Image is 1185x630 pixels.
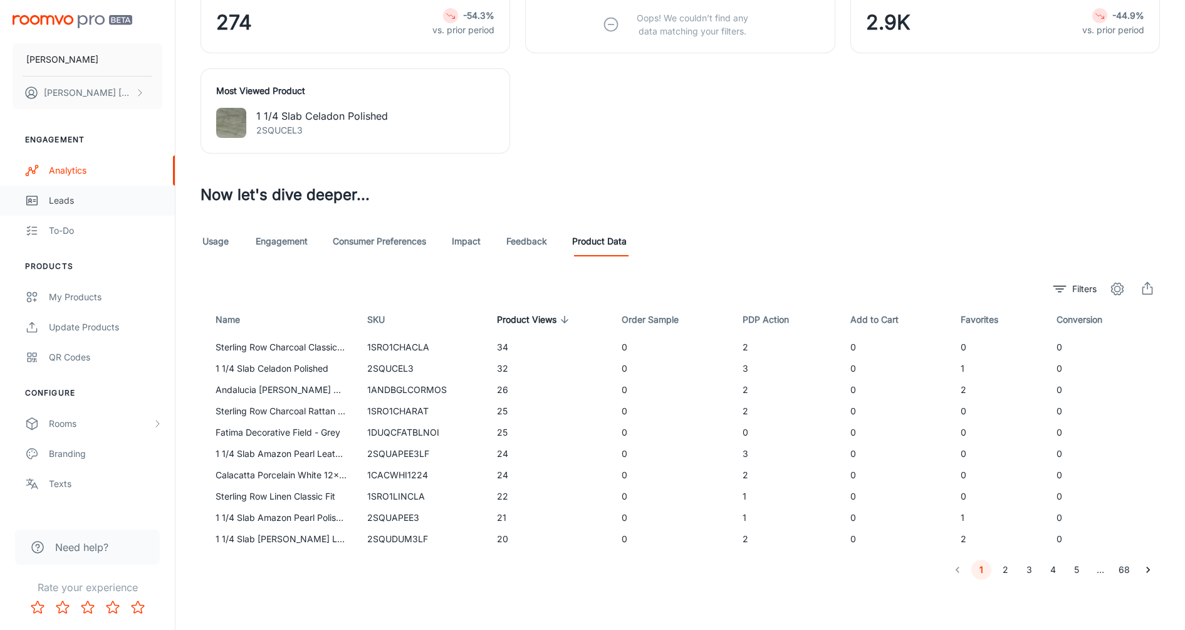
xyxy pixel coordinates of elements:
[49,194,162,207] div: Leads
[201,358,357,379] td: 1 1/4 Slab Celadon Polished
[840,358,951,379] td: 0
[497,312,573,327] span: Product Views
[100,595,125,620] button: Rate 4 star
[487,528,612,550] td: 20
[733,422,840,443] td: 0
[733,337,840,358] td: 2
[951,379,1047,401] td: 2
[487,337,612,358] td: 34
[201,443,357,465] td: 1 1/4 Slab Amazon Pearl Leather - Amazon Pearl Extra
[487,358,612,379] td: 32
[866,8,911,38] span: 2.9K
[1043,560,1063,580] button: Go to page 4
[256,108,388,123] p: 1 1/4 Slab Celadon Polished
[612,401,733,422] td: 0
[201,486,357,507] td: Sterling Row Linen Classic Fit
[1047,507,1160,528] td: 0
[612,507,733,528] td: 0
[971,560,991,580] button: page 1
[1047,379,1160,401] td: 0
[840,486,951,507] td: 0
[10,580,165,595] p: Rate your experience
[13,43,162,76] button: [PERSON_NAME]
[13,76,162,109] button: [PERSON_NAME] [PERSON_NAME]
[26,53,98,66] p: [PERSON_NAME]
[951,358,1047,379] td: 1
[49,350,162,364] div: QR Codes
[487,507,612,528] td: 21
[840,507,951,528] td: 0
[1050,279,1100,299] button: filter
[612,443,733,465] td: 0
[733,486,840,507] td: 1
[840,422,951,443] td: 0
[216,108,246,138] img: 1 1/4 Slab Celadon Polished
[961,312,1015,327] span: Favorites
[946,560,1160,580] nav: pagination navigation
[357,486,487,507] td: 1SRO1LINCLA
[432,23,494,37] p: vs. prior period
[256,123,388,137] p: 2SQUCEL3
[487,379,612,401] td: 26
[487,486,612,507] td: 22
[357,528,487,550] td: 2SQUDUM3LF
[733,358,840,379] td: 3
[840,528,951,550] td: 0
[840,337,951,358] td: 0
[357,358,487,379] td: 2SQUCEL3
[125,595,150,620] button: Rate 5 star
[201,226,231,256] a: Usage
[49,320,162,334] div: Update Products
[75,595,100,620] button: Rate 3 star
[487,422,612,443] td: 25
[1047,528,1160,550] td: 0
[1057,312,1119,327] span: Conversion
[1047,422,1160,443] td: 0
[627,11,758,38] p: Oops! We couldn’t find any data matching your filters.
[572,226,627,256] a: Product Data
[951,486,1047,507] td: 0
[951,528,1047,550] td: 2
[840,465,951,486] td: 0
[733,379,840,401] td: 2
[13,15,132,28] img: Roomvo PRO Beta
[463,10,494,21] strong: -54.3%
[1019,560,1039,580] button: Go to page 3
[201,401,357,422] td: Sterling Row Charcoal Rattan 8-1/16 x 8-1/8
[612,486,733,507] td: 0
[743,312,805,327] span: PDP Action
[49,164,162,177] div: Analytics
[357,507,487,528] td: 2SQUAPEE3
[995,560,1015,580] button: Go to page 2
[49,447,162,461] div: Branding
[1072,282,1097,296] p: Filters
[1047,443,1160,465] td: 0
[357,337,487,358] td: 1SRO1CHACLA
[49,417,152,431] div: Rooms
[216,84,494,98] h4: Most Viewed Product
[1047,465,1160,486] td: 0
[1047,486,1160,507] td: 0
[201,507,357,528] td: 1 1/4 Slab Amazon Pearl Polished - Amazon Pearl Extra
[367,312,401,327] span: SKU
[1047,337,1160,358] td: 0
[840,401,951,422] td: 0
[733,465,840,486] td: 2
[201,528,357,550] td: 1 1/4 Slab [PERSON_NAME] Leather
[951,337,1047,358] td: 0
[951,422,1047,443] td: 0
[506,226,547,256] a: Feedback
[951,507,1047,528] td: 1
[612,422,733,443] td: 0
[256,226,308,256] a: Engagement
[49,477,162,491] div: Texts
[49,290,162,304] div: My Products
[1105,276,1130,302] button: settings
[1047,401,1160,422] td: 0
[201,379,357,401] td: Andalucia [PERSON_NAME] Gloss Cordoba Mosaic 7x10
[1090,563,1110,577] div: …
[1047,358,1160,379] td: 0
[201,184,1160,206] h3: Now let's dive deeper...
[201,422,357,443] td: Fatima Decorative Field - Grey
[1138,560,1158,580] button: Go to next page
